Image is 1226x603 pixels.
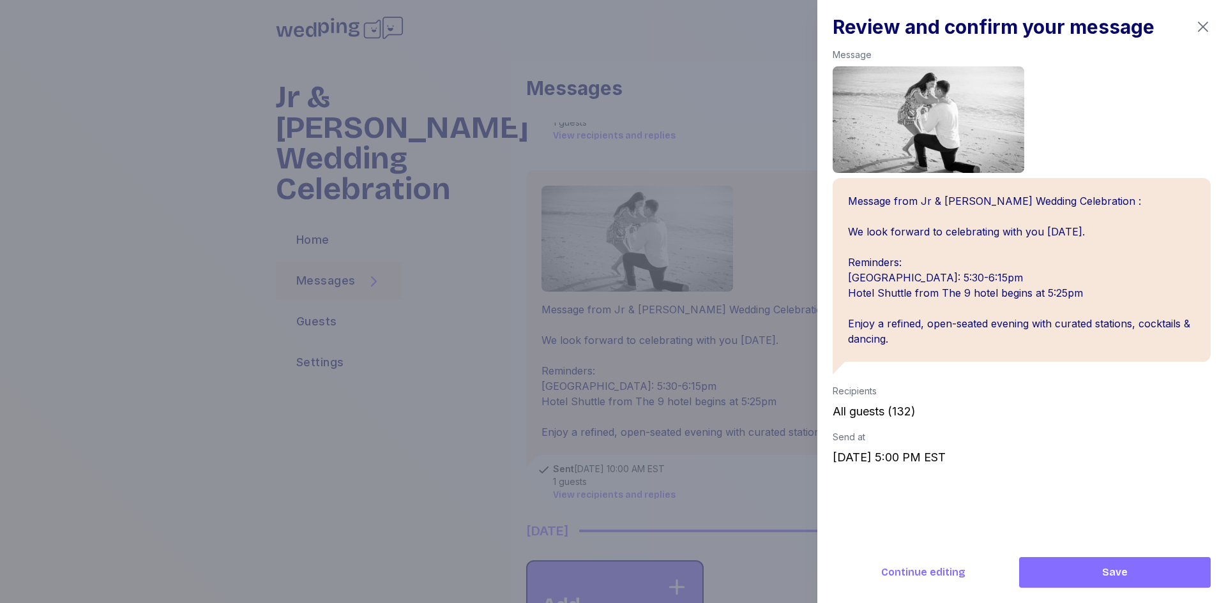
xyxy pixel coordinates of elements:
[833,449,1211,466] div: [DATE] 5:00 PM EST
[881,565,965,580] span: Continue editing
[833,403,1211,421] div: All guests ( 132 )
[833,178,1211,362] div: Message from Jr & [PERSON_NAME] Wedding Celebration : We look forward to celebrating with you [DA...
[833,66,1024,173] img: Image
[833,15,1154,38] h1: Review and confirm your message
[1019,557,1211,588] button: Save
[833,431,1211,443] div: Send at
[833,557,1014,588] button: Continue editing
[833,385,1211,398] div: Recipients
[1102,565,1128,580] span: Save
[833,48,1211,61] div: Message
